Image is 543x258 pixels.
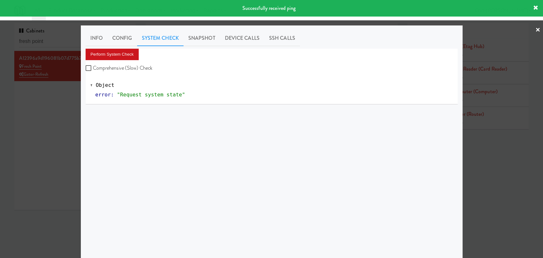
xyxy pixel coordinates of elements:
span: error [95,92,111,98]
a: × [535,20,540,40]
span: : [111,92,114,98]
a: Info [86,30,108,46]
span: Successfully received ping [242,4,296,12]
a: Snapshot [184,30,220,46]
span: "Request system state" [117,92,185,98]
a: Device Calls [220,30,264,46]
label: Comprehensive (Slow) Check [86,63,153,73]
button: Perform System Check [86,49,139,60]
span: Object [96,82,114,88]
a: System Check [137,30,184,46]
a: SSH Calls [264,30,300,46]
input: Comprehensive (Slow) Check [86,66,93,71]
a: Config [108,30,137,46]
